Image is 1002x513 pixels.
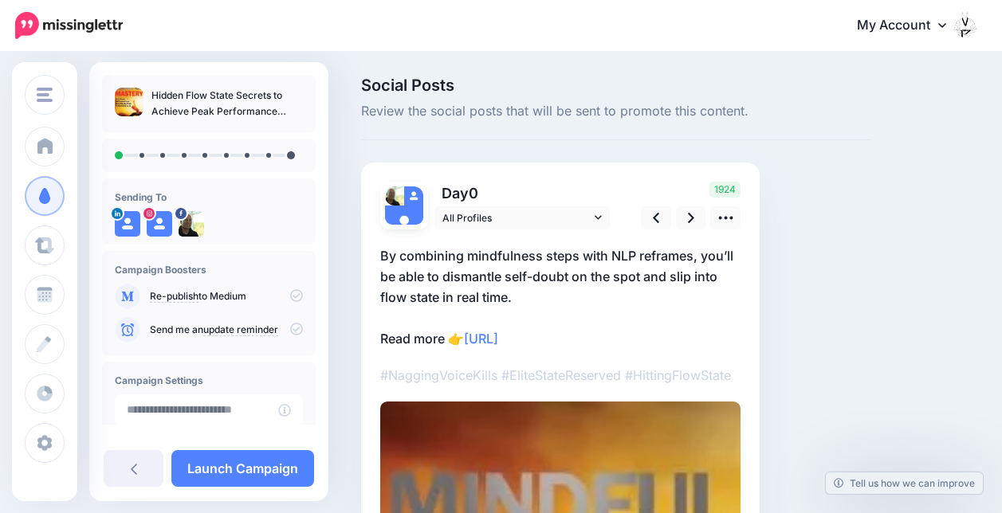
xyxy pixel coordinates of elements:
img: user_default_image.png [147,211,172,237]
img: user_default_image.png [385,206,423,244]
img: 243314508_272570814608417_5408815764022789274_n-bsa140858.png [179,211,204,237]
span: 1924 [709,182,741,198]
img: user_default_image.png [404,186,423,206]
a: update reminder [203,323,278,336]
span: 0 [469,185,478,202]
h4: Sending To [115,191,303,203]
p: #NaggingVoiceKills #EliteStateReserved #HittingFlowState [380,365,741,386]
img: e041b6fd10610a98a3c49079d69df63a_thumb.jpg [115,88,143,116]
img: user_default_image.png [115,211,140,237]
p: Day [434,182,612,205]
img: menu.png [37,88,53,102]
img: 243314508_272570814608417_5408815764022789274_n-bsa140858.png [385,186,404,206]
a: My Account [841,6,978,45]
a: Re-publish [150,290,198,303]
p: to Medium [150,289,303,303]
span: Review the social posts that will be sent to promote this content. [361,101,871,122]
a: [URL] [464,331,498,347]
span: All Profiles [442,210,591,226]
img: Missinglettr [15,12,123,39]
p: Send me an [150,323,303,337]
span: Social Posts [361,77,871,93]
a: All Profiles [434,206,610,229]
p: Hidden Flow State Secrets to Achieve Peak Performance Pronto [151,88,303,119]
h4: Campaign Boosters [115,264,303,276]
p: By combining mindfulness steps with NLP reframes, you’ll be able to dismantle self-doubt on the s... [380,245,741,349]
a: Tell us how we can improve [826,472,983,494]
h4: Campaign Settings [115,374,303,386]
